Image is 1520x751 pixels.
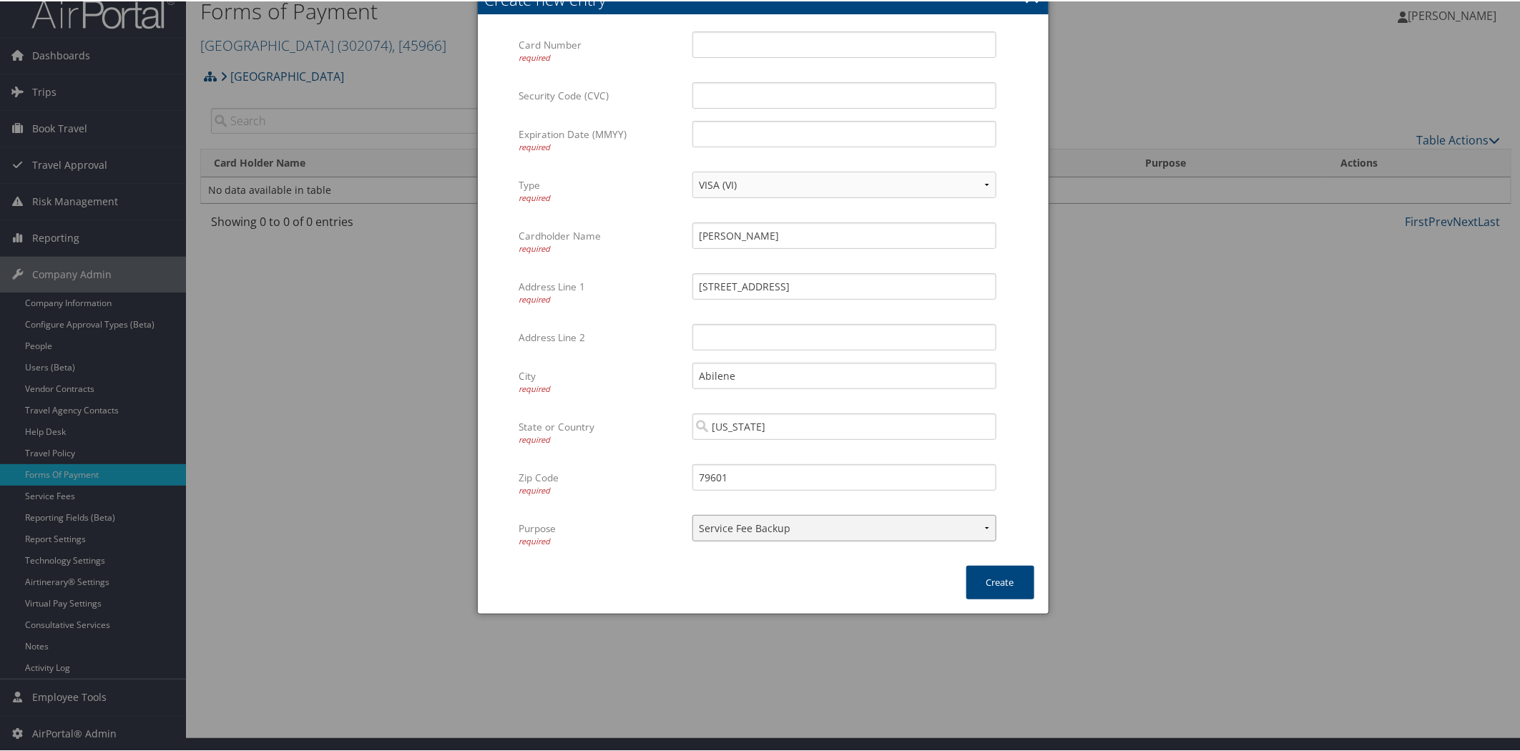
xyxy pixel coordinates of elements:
label: City [519,361,681,401]
label: Cardholder Name [519,221,681,260]
span: required [519,484,550,494]
span: required [519,242,550,252]
label: Expiration Date (MMYY) [519,119,681,159]
label: Address Line 2 [519,323,681,350]
span: required [519,433,550,443]
span: required [519,534,550,545]
span: required [519,191,550,202]
label: Purpose [519,514,681,553]
span: required [519,140,550,151]
span: required [519,51,550,62]
label: Zip Code [519,463,681,502]
label: Type [519,170,681,210]
span: required [519,293,550,303]
label: Address Line 1 [519,272,681,311]
label: Card Number [519,30,681,69]
span: required [519,382,550,393]
button: Create [966,564,1034,598]
label: State or Country [519,412,681,451]
label: Security Code (CVC) [519,81,681,108]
